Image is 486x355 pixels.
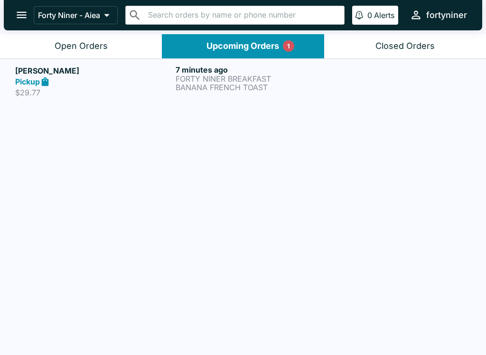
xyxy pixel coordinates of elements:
button: fortyniner [406,5,471,25]
div: Upcoming Orders [206,41,279,52]
div: Closed Orders [375,41,435,52]
input: Search orders by name or phone number [145,9,340,22]
strong: Pickup [15,77,40,86]
p: Forty Niner - Aiea [38,10,100,20]
p: BANANA FRENCH TOAST [176,83,332,92]
h5: [PERSON_NAME] [15,65,172,76]
p: 0 [367,10,372,20]
button: open drawer [9,3,34,27]
p: 1 [287,41,290,51]
div: Open Orders [55,41,108,52]
p: FORTY NINER BREAKFAST [176,75,332,83]
p: Alerts [374,10,394,20]
h6: 7 minutes ago [176,65,332,75]
div: fortyniner [426,9,467,21]
button: Forty Niner - Aiea [34,6,118,24]
p: $29.77 [15,88,172,97]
